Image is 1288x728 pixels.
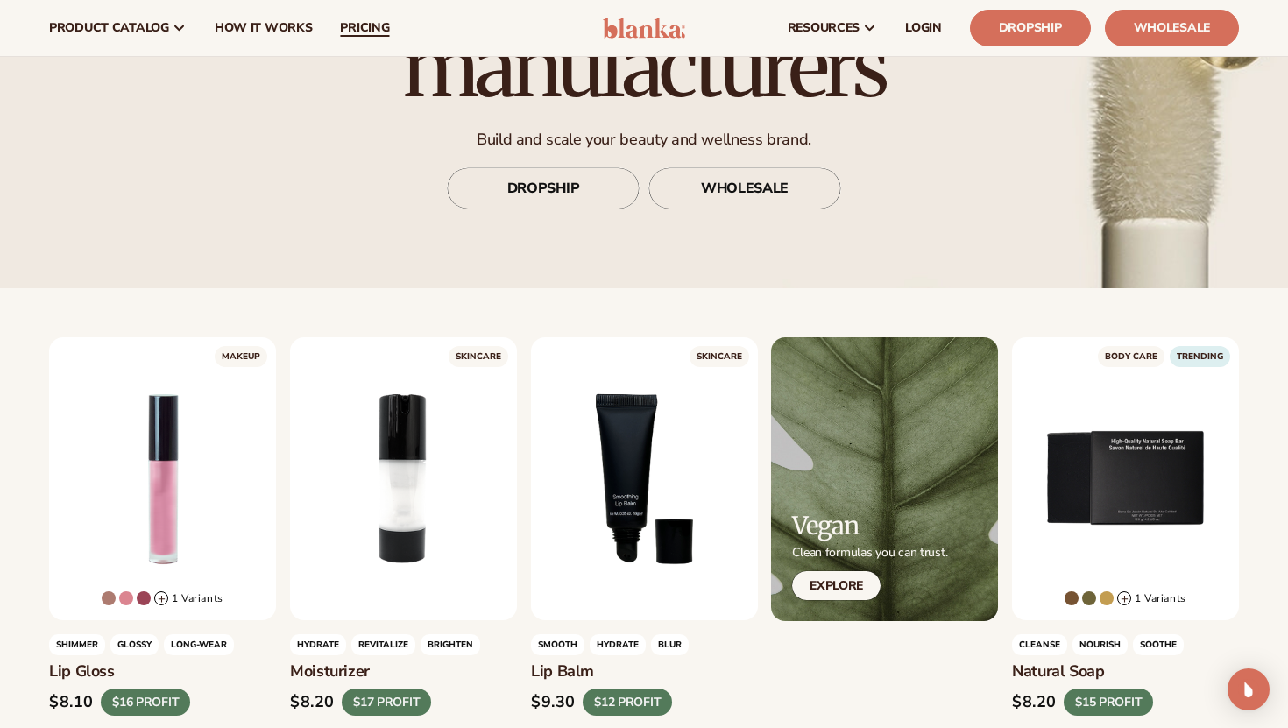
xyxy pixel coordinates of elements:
h3: Natural Soap [1012,663,1239,682]
span: BLUR [651,635,689,656]
div: $8.10 [49,693,94,712]
span: product catalog [49,21,169,35]
h3: Lip Gloss [49,663,276,682]
span: LOGIN [905,21,942,35]
span: SOOTHE [1133,635,1184,656]
span: NOURISH [1072,635,1128,656]
a: DROPSHIP [447,167,640,209]
p: Clean formulas you can trust. [792,545,947,561]
span: pricing [340,21,389,35]
div: $9.30 [531,693,576,712]
div: $17 PROFIT [342,689,431,716]
span: LONG-WEAR [164,635,234,656]
span: BRIGHTEN [421,635,480,656]
span: resources [788,21,860,35]
h3: Moisturizer [290,663,517,682]
span: How It Works [215,21,313,35]
div: $16 PROFIT [101,689,190,716]
span: Shimmer [49,635,105,656]
p: Build and scale your beauty and wellness brand. [254,130,1034,150]
div: $15 PROFIT [1064,689,1153,716]
span: HYDRATE [290,635,346,656]
h2: Vegan [792,512,947,540]
div: $12 PROFIT [583,689,672,716]
span: Cleanse [1012,635,1067,656]
a: Wholesale [1105,10,1239,46]
h3: Lip Balm [531,663,758,682]
a: WHOLESALE [648,167,841,209]
img: logo [603,18,686,39]
a: Dropship [970,10,1091,46]
div: $8.20 [1012,693,1057,712]
div: $8.20 [290,693,335,712]
div: Open Intercom Messenger [1228,668,1270,710]
a: Explore [792,571,881,600]
span: GLOSSY [110,635,159,656]
span: HYDRATE [590,635,646,656]
span: SMOOTH [531,635,584,656]
span: REVITALIZE [351,635,415,656]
